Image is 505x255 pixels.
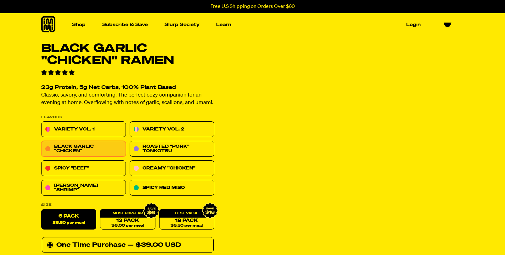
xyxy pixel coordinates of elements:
[47,240,209,250] div: One Time Purchase
[41,203,214,207] label: Size
[41,209,96,230] label: 6 Pack
[210,4,295,9] p: Free U.S Shipping on Orders Over $60
[41,85,214,91] h2: 23g Protein, 5g Net Carbs, 100% Plant Based
[100,209,155,230] a: 12 Pack$6.00 per meal
[41,43,214,67] h1: Black Garlic "Chicken" Ramen
[100,20,150,30] a: Subscribe & Save
[214,20,234,30] a: Learn
[53,221,85,225] span: $6.50 per meal
[41,116,214,119] p: Flavors
[159,209,214,230] a: 18 Pack$5.50 per meal
[41,92,214,107] p: Classic, savory, and comforting. The perfect cozy companion for an evening at home. Overflowing w...
[41,161,126,176] a: Spicy "Beef"
[41,70,76,76] span: 4.76 stars
[70,13,423,36] nav: Main navigation
[70,20,88,30] a: Shop
[127,240,181,250] div: — $39.00 USD
[130,141,214,157] a: Roasted "Pork" Tonkotsu
[41,122,126,137] a: Variety Vol. 1
[130,161,214,176] a: Creamy "Chicken"
[171,224,203,228] span: $5.50 per meal
[111,224,144,228] span: $6.00 per meal
[41,141,126,157] a: Black Garlic "Chicken"
[162,20,202,30] a: Slurp Society
[130,122,214,137] a: Variety Vol. 2
[404,20,423,30] a: Login
[41,180,126,196] a: [PERSON_NAME] "Shrimp"
[130,180,214,196] a: Spicy Red Miso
